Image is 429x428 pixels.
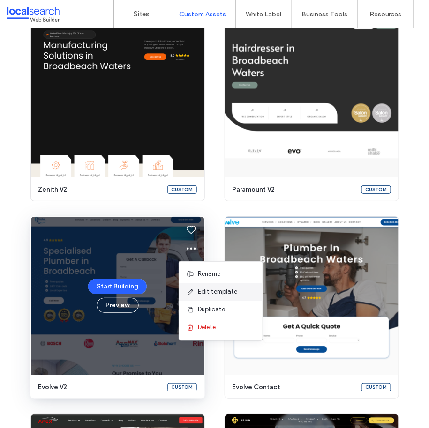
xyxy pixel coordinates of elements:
label: Resources [369,10,402,18]
span: Rename [198,270,220,279]
span: Help [22,7,41,15]
label: White Label [246,10,282,18]
span: Duplicate [198,305,225,315]
div: Custom [361,185,391,194]
label: Custom Assets [180,10,226,18]
span: evolve v2 [38,383,162,392]
div: Custom [361,383,391,391]
label: Sites [134,10,150,18]
button: Start Building [88,279,147,294]
span: zenith v2 [38,185,162,194]
div: Custom [167,185,197,194]
span: evolve contact [233,383,356,392]
span: Delete [198,323,216,332]
div: Custom [167,383,197,391]
span: Edit template [198,288,237,297]
span: paramount v2 [233,185,356,194]
button: Preview [97,298,139,313]
label: Business Tools [302,10,348,18]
